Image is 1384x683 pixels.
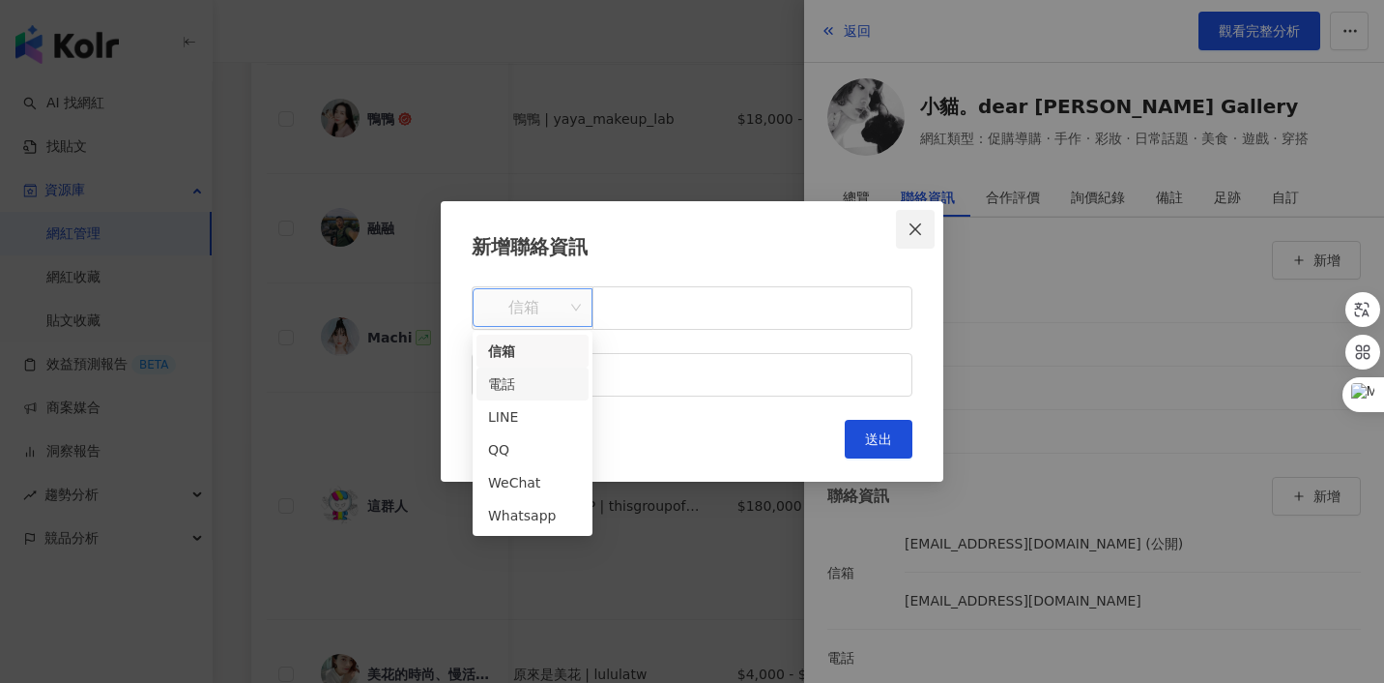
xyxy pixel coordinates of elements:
div: 信箱 [488,341,577,362]
div: LINE [476,401,589,433]
button: 送出 [845,420,912,459]
div: WeChat [488,472,577,493]
span: 送出 [865,431,892,447]
div: 信箱 [476,335,589,368]
div: Whatsapp [476,499,589,532]
div: QQ [476,433,589,466]
div: 電話 [488,373,577,395]
span: close [908,222,923,237]
div: LINE [488,406,577,428]
div: WeChat [476,466,589,499]
button: Close [896,210,935,249]
div: Whatsapp [488,505,577,526]
h2: 新增聯絡資訊 [472,232,912,262]
div: QQ [488,439,577,460]
div: 電話 [476,368,589,401]
span: 信箱 [484,289,581,326]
